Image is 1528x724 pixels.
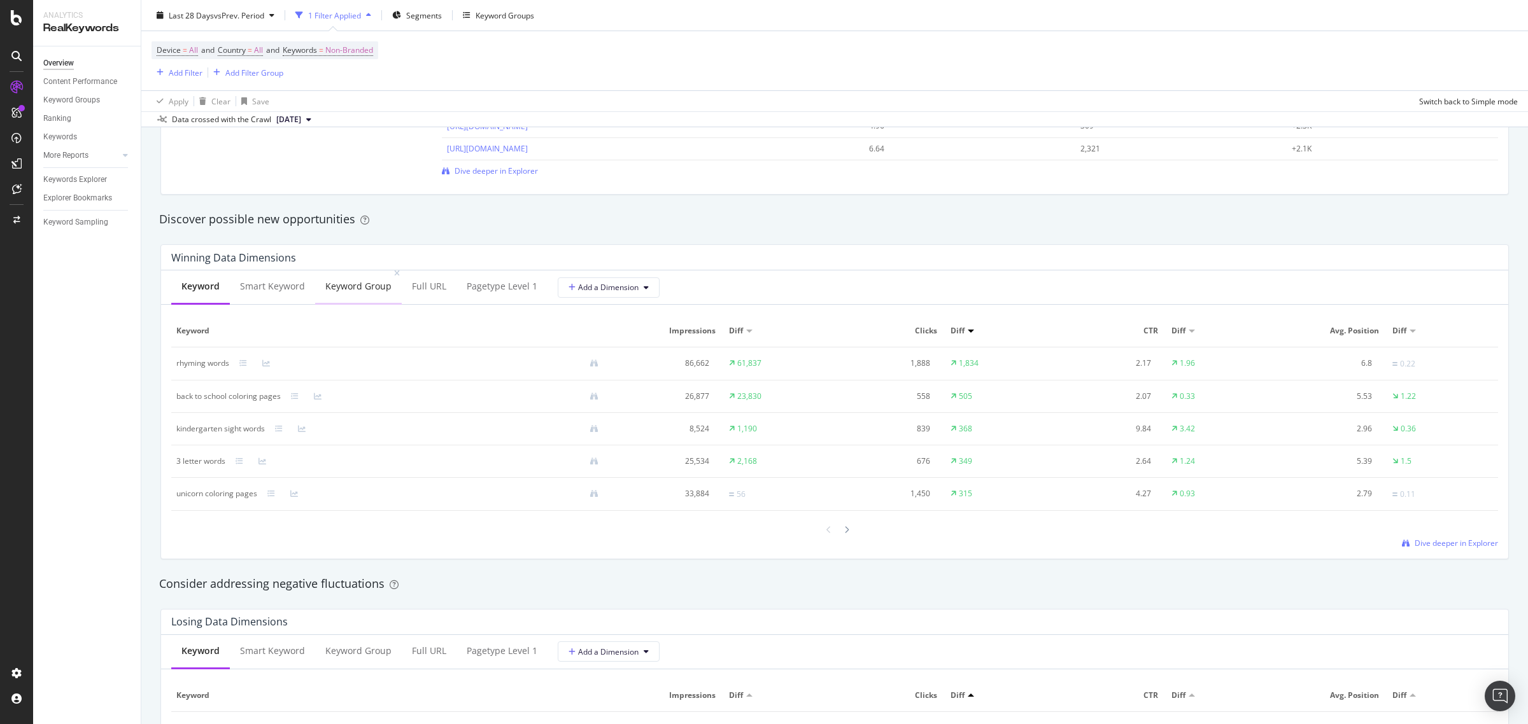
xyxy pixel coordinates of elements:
[737,489,746,500] div: 56
[43,10,131,21] div: Analytics
[152,65,202,80] button: Add Filter
[266,45,279,55] span: and
[1282,456,1373,467] div: 5.39
[959,423,972,435] div: 368
[1061,423,1151,435] div: 9.84
[211,95,230,106] div: Clear
[201,45,215,55] span: and
[558,641,660,662] button: Add a Dimension
[959,456,972,467] div: 349
[951,325,965,337] span: Diff
[218,45,246,55] span: Country
[194,91,230,111] button: Clear
[176,423,265,435] div: kindergarten sight words
[43,173,107,186] div: Keywords Explorer
[319,45,323,55] span: =
[840,391,930,402] div: 558
[1419,95,1518,106] div: Switch back to Simple mode
[290,5,376,25] button: 1 Filter Applied
[1282,690,1380,701] span: Avg. Position
[283,45,317,55] span: Keywords
[157,45,181,55] span: Device
[43,75,117,88] div: Content Performance
[236,91,269,111] button: Save
[183,45,187,55] span: =
[619,456,709,467] div: 25,534
[43,191,132,205] a: Explorer Bookmarks
[1061,456,1151,467] div: 2.64
[840,325,937,337] span: Clicks
[1061,488,1151,499] div: 4.27
[1402,538,1498,548] a: Dive deeper in Explorer
[412,280,446,293] div: Full URL
[176,488,257,499] div: unicorn coloring pages
[442,165,538,176] a: Dive deeper in Explorer
[840,456,930,467] div: 676
[1392,690,1406,701] span: Diff
[737,358,761,369] div: 61,837
[276,114,301,125] span: 2025 Aug. 24th
[43,21,131,36] div: RealKeywords
[1180,391,1195,402] div: 0.33
[159,211,1510,228] div: Discover possible new opportunities
[325,644,392,657] div: Keyword Group
[558,277,660,298] button: Add a Dimension
[1400,358,1415,370] div: 0.22
[43,57,132,70] a: Overview
[1061,358,1151,369] div: 2.17
[152,91,188,111] button: Apply
[1061,391,1151,402] div: 2.07
[1401,391,1416,402] div: 1.22
[1292,143,1473,155] div: +2.1K
[240,280,305,293] div: Smart Keyword
[325,280,392,293] div: Keyword Group
[1180,456,1195,467] div: 1.24
[43,173,132,186] a: Keywords Explorer
[569,282,639,293] span: Add a Dimension
[840,690,937,701] span: Clicks
[455,165,538,176] span: Dive deeper in Explorer
[248,45,252,55] span: =
[43,94,132,107] a: Keyword Groups
[619,325,716,337] span: Impressions
[176,358,229,369] div: rhyming words
[308,10,361,20] div: 1 Filter Applied
[729,492,734,496] img: Equal
[737,423,757,435] div: 1,190
[181,644,220,657] div: Keyword
[1414,91,1518,111] button: Switch back to Simple mode
[729,325,743,337] span: Diff
[1171,690,1185,701] span: Diff
[412,644,446,657] div: Full URL
[729,690,743,701] span: Diff
[1392,492,1397,496] img: Equal
[152,5,279,25] button: Last 28 DaysvsPrev. Period
[171,615,288,628] div: Losing Data Dimensions
[1392,325,1406,337] span: Diff
[959,358,979,369] div: 1,834
[1392,362,1397,366] img: Equal
[1401,423,1416,435] div: 0.36
[43,149,119,162] a: More Reports
[447,143,528,154] a: [URL][DOMAIN_NAME]
[171,251,296,264] div: Winning Data Dimensions
[159,576,1510,592] div: Consider addressing negative fluctuations
[737,456,757,467] div: 2,168
[169,10,214,20] span: Last 28 Days
[1061,690,1158,701] span: CTR
[254,41,263,59] span: All
[1415,538,1498,548] span: Dive deeper in Explorer
[619,358,709,369] div: 86,662
[387,5,447,25] button: Segments
[176,391,281,402] div: back to school coloring pages
[1400,489,1415,500] div: 0.11
[1171,325,1185,337] span: Diff
[1485,681,1515,711] div: Open Intercom Messenger
[189,41,198,59] span: All
[737,391,761,402] div: 23,830
[43,130,77,144] div: Keywords
[840,358,930,369] div: 1,888
[1401,456,1411,467] div: 1.5
[1061,325,1158,337] span: CTR
[43,112,132,125] a: Ranking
